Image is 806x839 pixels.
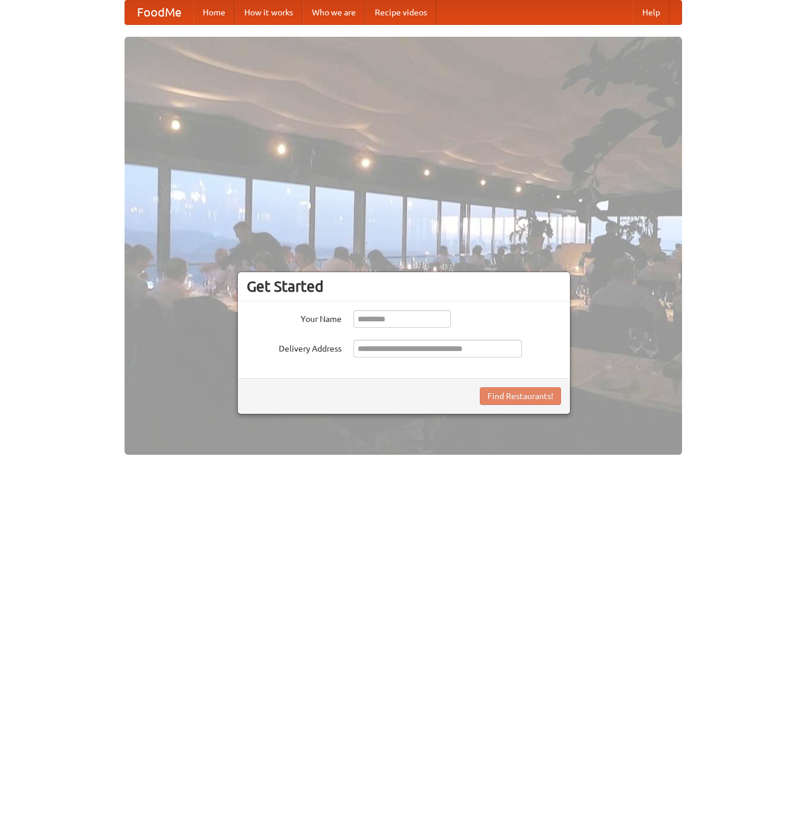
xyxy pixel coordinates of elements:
[247,340,342,355] label: Delivery Address
[247,310,342,325] label: Your Name
[125,1,193,24] a: FoodMe
[633,1,670,24] a: Help
[480,387,561,405] button: Find Restaurants!
[193,1,235,24] a: Home
[247,277,561,295] h3: Get Started
[365,1,437,24] a: Recipe videos
[302,1,365,24] a: Who we are
[235,1,302,24] a: How it works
